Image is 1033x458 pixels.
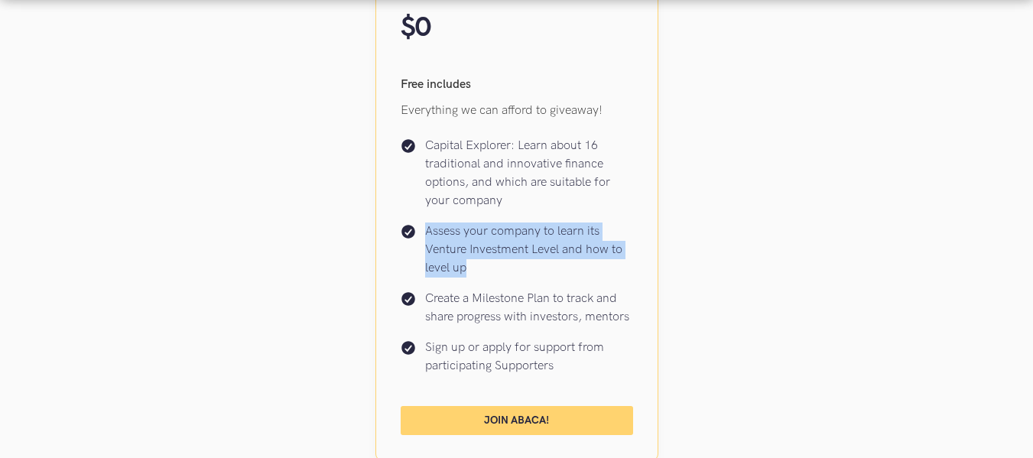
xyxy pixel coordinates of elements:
img: Check icon [401,224,416,239]
img: Check icon [401,138,416,154]
p: 0 [415,11,430,45]
a: Join Abaca! [401,406,633,435]
p: Capital Explorer: Learn about 16 traditional and innovative finance options, and which are suitab... [425,137,633,210]
img: Check icon [401,291,416,307]
p: Create a Milestone Plan to track and share progress with investors, mentors [425,290,633,326]
p: Everything we can afford to giveaway! [401,102,633,120]
strong: Free includes [401,77,471,92]
p: $ [401,11,415,45]
p: Assess your company to learn its Venture Investment Level and how to level up [425,223,633,278]
img: Check icon [401,340,416,356]
p: Sign up or apply for support from participating Supporters [425,339,633,375]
